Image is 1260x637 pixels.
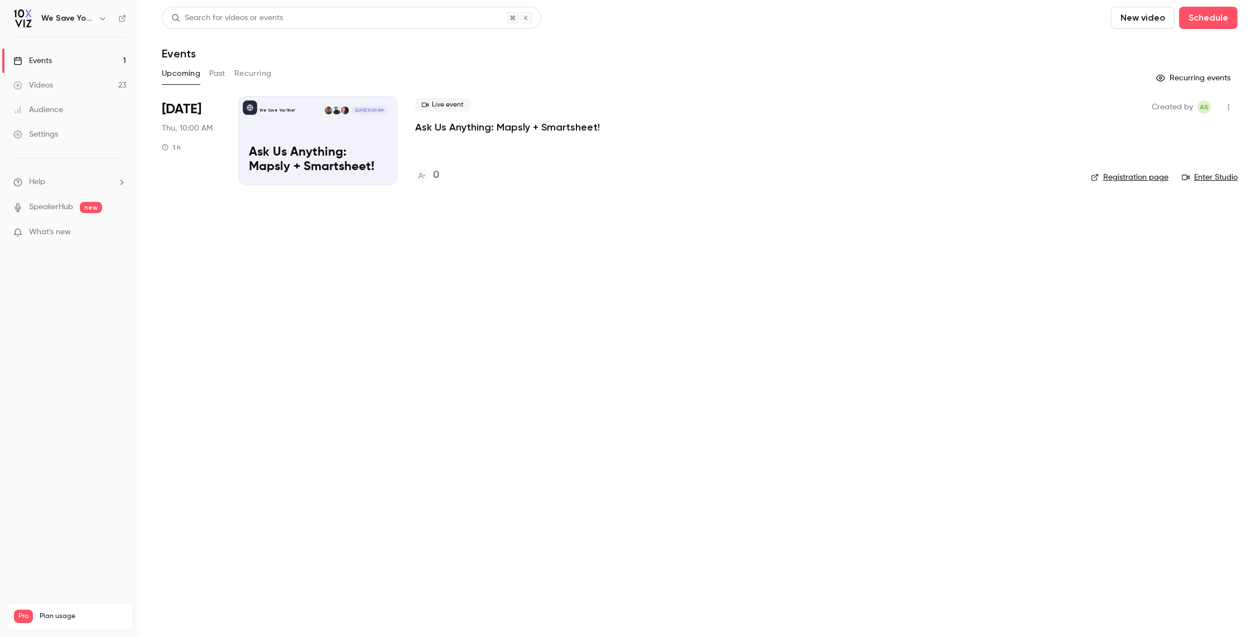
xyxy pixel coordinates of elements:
[259,108,295,113] p: We Save You Time!
[1152,100,1193,114] span: Created by
[40,612,126,621] span: Plan usage
[1091,172,1168,183] a: Registration page
[352,107,386,114] span: [DATE] 10:00 AM
[209,65,225,83] button: Past
[415,168,439,183] a: 0
[325,107,333,114] img: Nick R
[13,55,52,66] div: Events
[162,100,201,118] span: [DATE]
[1111,7,1175,29] button: New video
[415,98,470,112] span: Live event
[433,168,439,183] h4: 0
[14,9,32,27] img: We Save You Time!
[80,202,102,213] span: new
[13,104,63,115] div: Audience
[238,96,397,185] a: Ask Us Anything: Mapsly + Smartsheet!We Save You Time!Jennifer JonesDustin WiseNick R[DATE] 10:00...
[162,47,196,60] h1: Events
[234,65,272,83] button: Recurring
[333,107,340,114] img: Dustin Wise
[249,146,387,175] p: Ask Us Anything: Mapsly + Smartsheet!
[29,176,45,188] span: Help
[13,176,126,188] li: help-dropdown-opener
[29,226,71,238] span: What's new
[13,129,58,140] div: Settings
[162,143,181,152] div: 1 h
[341,107,349,114] img: Jennifer Jones
[1198,100,1211,114] span: Ashley Sage
[113,228,126,238] iframe: Noticeable Trigger
[13,80,53,91] div: Videos
[41,13,94,24] h6: We Save You Time!
[1182,172,1238,183] a: Enter Studio
[1200,100,1209,114] span: AS
[171,12,283,24] div: Search for videos or events
[14,610,33,623] span: Pro
[1179,7,1238,29] button: Schedule
[415,120,600,134] a: Ask Us Anything: Mapsly + Smartsheet!
[29,201,73,213] a: SpeakerHub
[162,65,200,83] button: Upcoming
[162,96,220,185] div: Oct 2 Thu, 10:00 AM (America/Denver)
[1151,69,1238,87] button: Recurring events
[162,123,213,134] span: Thu, 10:00 AM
